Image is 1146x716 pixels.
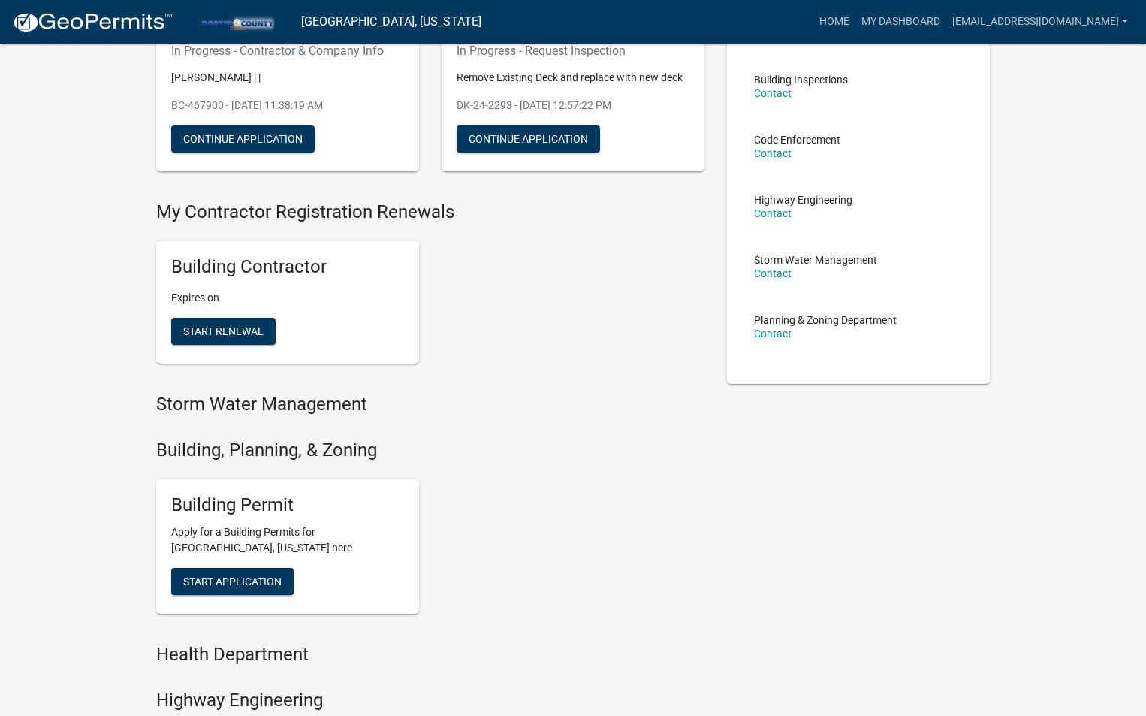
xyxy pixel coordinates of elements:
[156,644,704,666] h4: Health Department
[457,98,689,113] p: DK-24-2293 - [DATE] 12:57:22 PM
[156,394,704,415] h4: Storm Water Management
[156,201,704,223] h4: My Contractor Registration Renewals
[813,8,855,36] a: Home
[301,9,481,35] a: [GEOGRAPHIC_DATA], [US_STATE]
[754,315,897,325] p: Planning & Zoning Department
[185,11,289,32] img: Porter County, Indiana
[171,98,404,113] p: BC-467900 - [DATE] 11:38:19 AM
[754,147,792,159] a: Contact
[171,44,404,58] h6: In Progress - Contractor & Company Info
[754,207,792,219] a: Contact
[171,568,294,595] button: Start Application
[754,74,848,85] p: Building Inspections
[171,70,404,86] p: [PERSON_NAME] | |
[156,690,704,711] h4: Highway Engineering
[855,8,946,36] a: My Dashboard
[754,134,840,145] p: Code Enforcement
[171,125,315,153] button: Continue Application
[171,290,404,306] p: Expires on
[183,576,282,588] span: Start Application
[754,267,792,279] a: Contact
[457,125,600,153] button: Continue Application
[171,256,404,278] h5: Building Contractor
[754,255,877,265] p: Storm Water Management
[754,195,852,205] p: Highway Engineering
[457,70,689,86] p: Remove Existing Deck and replace with new deck
[754,87,792,99] a: Contact
[156,440,704,461] h4: Building, Planning, & Zoning
[754,328,792,340] a: Contact
[946,8,1134,36] a: [EMAIL_ADDRESS][DOMAIN_NAME]
[156,201,704,376] wm-registration-list-section: My Contractor Registration Renewals
[171,494,404,516] h5: Building Permit
[457,44,689,58] h6: In Progress - Request Inspection
[171,318,276,345] button: Start Renewal
[171,524,404,556] p: Apply for a Building Permits for [GEOGRAPHIC_DATA], [US_STATE] here
[183,325,264,337] span: Start Renewal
